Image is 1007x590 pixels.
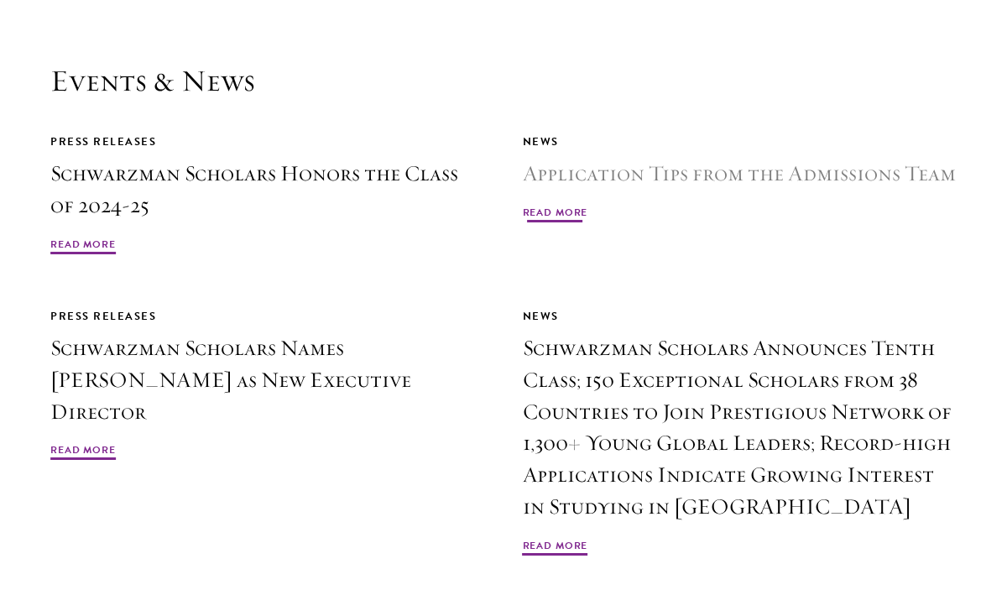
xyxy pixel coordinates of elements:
h3: Schwarzman Scholars Announces Tenth Class; 150 Exceptional Scholars from 38 Countries to Join Pre... [523,332,957,524]
div: News [523,133,957,151]
span: Read More [523,205,588,225]
div: News [523,307,957,326]
span: Read More [50,237,116,257]
span: Read More [50,442,116,462]
a: Press Releases Schwarzman Scholars Honors the Class of 2024-25 Read More [50,133,485,257]
h3: Schwarzman Scholars Honors the Class of 2024-25 [50,158,485,222]
a: News Schwarzman Scholars Announces Tenth Class; 150 Exceptional Scholars from 38 Countries to Joi... [523,307,957,559]
span: Read More [523,538,588,558]
div: Press Releases [50,307,485,326]
h3: Schwarzman Scholars Names [PERSON_NAME] as New Executive Director [50,332,485,428]
div: Press Releases [50,133,485,151]
a: News Application Tips from the Admissions Team Read More [523,133,957,225]
h3: Application Tips from the Admissions Team [523,158,957,190]
h2: Events & News [50,63,957,99]
a: Press Releases Schwarzman Scholars Names [PERSON_NAME] as New Executive Director Read More [50,307,485,463]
